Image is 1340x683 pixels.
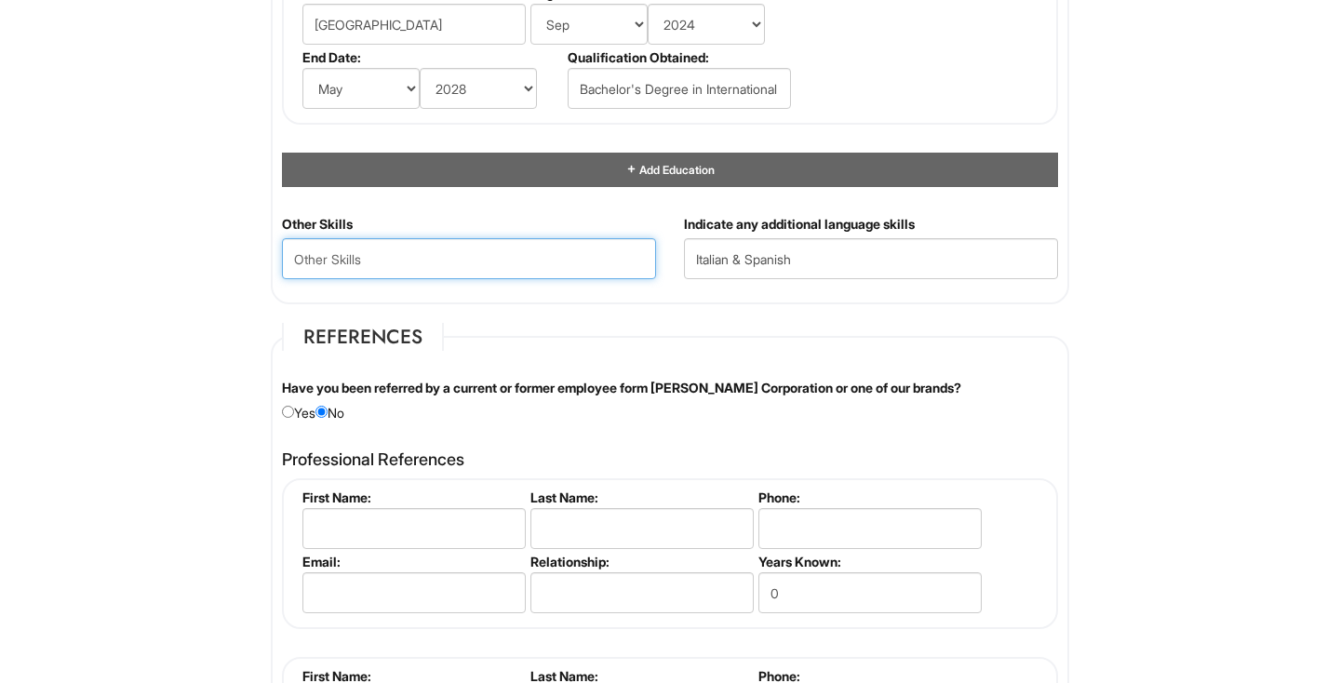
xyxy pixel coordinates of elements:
a: Add Education [625,163,715,177]
input: Additional Language Skills [684,238,1058,279]
div: Yes No [268,379,1072,422]
label: Years Known: [758,554,979,569]
label: Indicate any additional language skills [684,215,915,234]
label: First Name: [302,489,523,505]
label: Qualification Obtained: [568,49,788,65]
label: Last Name: [530,489,751,505]
label: Have you been referred by a current or former employee form [PERSON_NAME] Corporation or one of o... [282,379,961,397]
label: Phone: [758,489,979,505]
label: Other Skills [282,215,353,234]
input: Other Skills [282,238,656,279]
label: Email: [302,554,523,569]
label: Relationship: [530,554,751,569]
span: Add Education [637,163,715,177]
h4: Professional References [282,450,1058,469]
label: End Date: [302,49,560,65]
legend: References [282,323,444,351]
